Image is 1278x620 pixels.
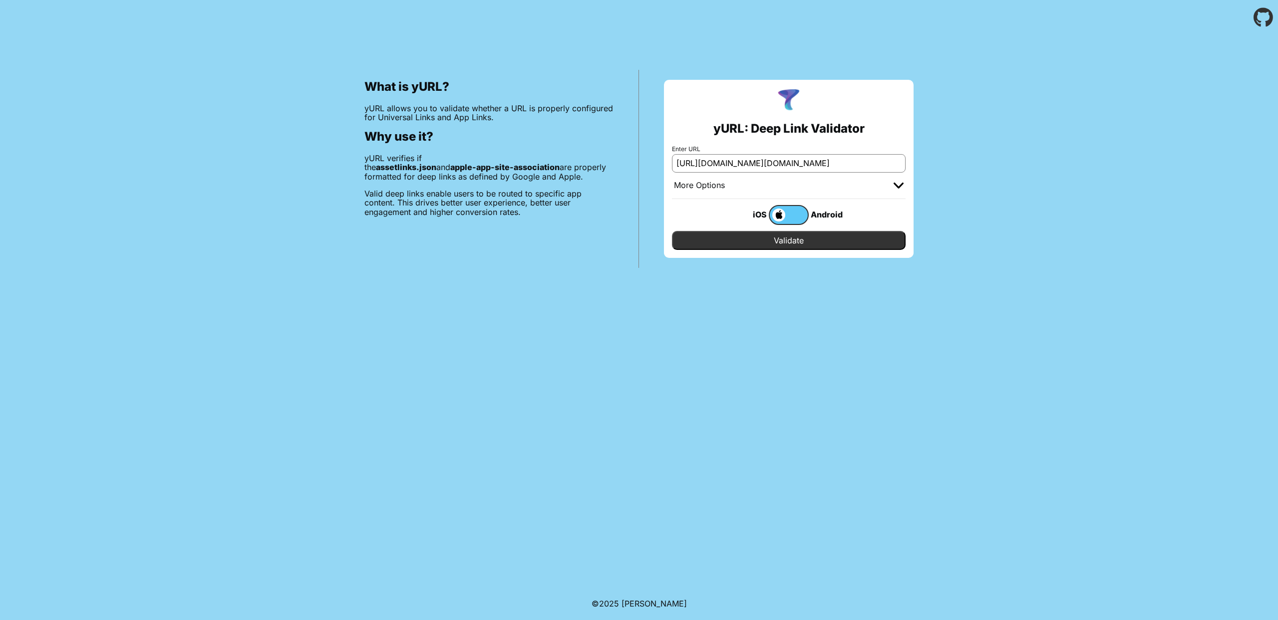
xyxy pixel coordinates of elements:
[450,162,560,172] b: apple-app-site-association
[622,599,687,609] a: Michael Ibragimchayev's Personal Site
[713,122,865,136] h2: yURL: Deep Link Validator
[599,599,619,609] span: 2025
[674,181,725,191] div: More Options
[729,208,769,221] div: iOS
[672,146,906,153] label: Enter URL
[672,154,906,172] input: e.g. https://app.chayev.com/xyx
[776,88,802,114] img: yURL Logo
[894,183,904,189] img: chevron
[809,208,849,221] div: Android
[672,231,906,250] input: Validate
[592,587,687,620] footer: ©
[364,130,614,144] h2: Why use it?
[364,80,614,94] h2: What is yURL?
[376,162,436,172] b: assetlinks.json
[364,189,614,216] p: Valid deep links enable users to be routed to specific app content. This drives better user exper...
[364,104,614,122] p: yURL allows you to validate whether a URL is properly configured for Universal Links and App Links.
[364,154,614,181] p: yURL verifies if the and are properly formatted for deep links as defined by Google and Apple.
